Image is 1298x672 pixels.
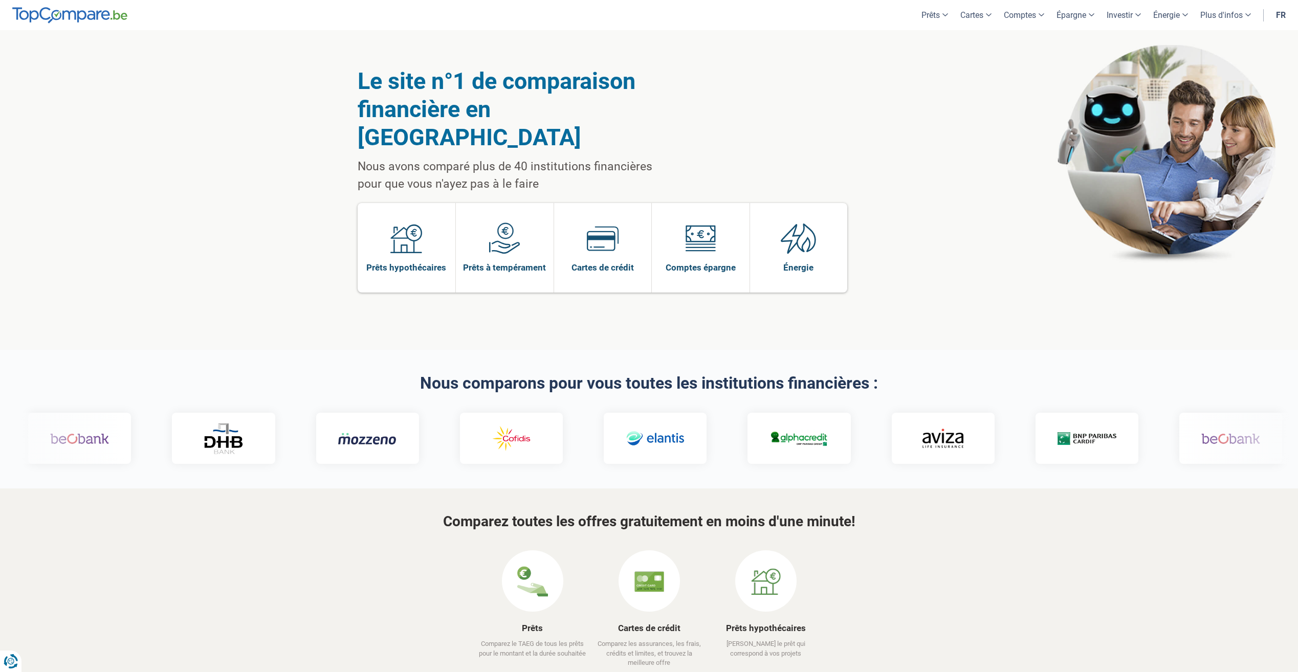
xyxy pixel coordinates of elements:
[358,514,941,530] h3: Comparez toutes les offres gratuitement en moins d'une minute!
[554,203,652,293] a: Cartes de crédit Cartes de crédit
[475,639,590,667] p: Comparez le TAEG de tous les prêts pour le montant et la durée souhaitée
[751,566,781,597] img: Prêts hypothécaires
[517,566,548,597] img: Prêts
[366,262,446,273] span: Prêts hypothécaires
[12,7,127,24] img: TopCompare
[198,423,239,454] img: DHB Bank
[750,203,848,293] a: Énergie Énergie
[618,623,680,633] a: Cartes de crédit
[587,222,619,254] img: Cartes de crédit
[685,222,716,254] img: Comptes épargne
[764,430,823,447] img: Alphacredit
[477,424,536,454] img: Cofidis
[571,262,634,273] span: Cartes de crédit
[783,262,813,273] span: Énergie
[917,429,958,448] img: Aviza
[333,432,392,445] img: Mozzeno
[708,639,823,667] p: [PERSON_NAME] le prêt qui correspond à vos projets
[463,262,546,273] span: Prêts à tempérament
[358,158,678,193] p: Nous avons comparé plus de 40 institutions financières pour que vous n'ayez pas à le faire
[456,203,554,293] a: Prêts à tempérament Prêts à tempérament
[666,262,736,273] span: Comptes épargne
[781,222,817,254] img: Énergie
[358,203,456,293] a: Prêts hypothécaires Prêts hypothécaires
[634,566,665,597] img: Cartes de crédit
[726,623,806,633] a: Prêts hypothécaires
[522,623,543,633] a: Prêts
[621,424,679,454] img: Elantis
[591,639,707,668] p: Comparez les assurances, les frais, crédits et limites, et trouvez la meilleure offre
[390,222,422,254] img: Prêts hypothécaires
[1052,432,1111,445] img: Cardif
[358,67,678,151] h1: Le site n°1 de comparaison financière en [GEOGRAPHIC_DATA]
[358,374,941,392] h2: Nous comparons pour vous toutes les institutions financières :
[489,222,520,254] img: Prêts à tempérament
[652,203,750,293] a: Comptes épargne Comptes épargne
